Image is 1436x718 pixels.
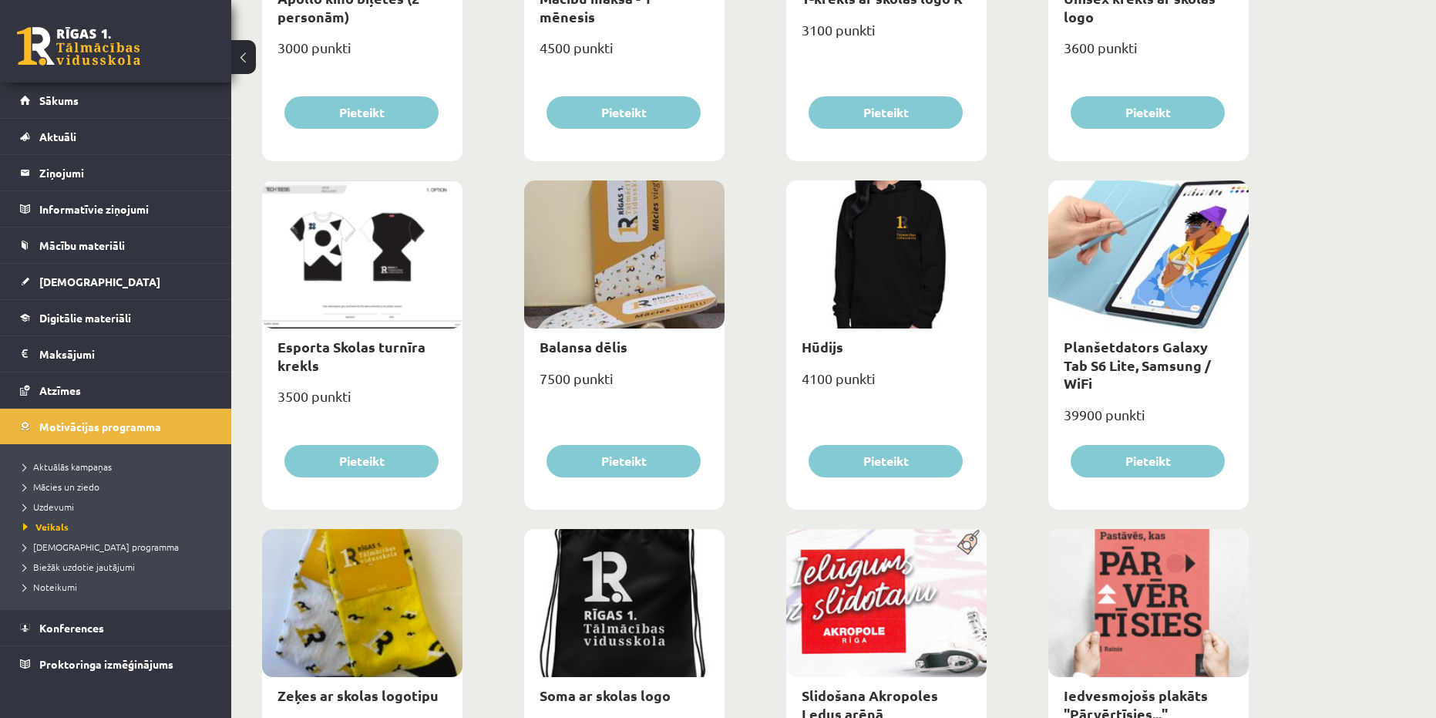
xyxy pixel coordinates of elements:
[802,338,843,356] a: Hūdijs
[23,541,179,553] span: [DEMOGRAPHIC_DATA] programma
[786,17,987,56] div: 3100 punkti
[262,383,462,422] div: 3500 punkti
[20,119,212,154] a: Aktuāli
[20,83,212,118] a: Sākums
[1048,402,1249,440] div: 39900 punkti
[20,336,212,372] a: Maksājumi
[540,338,627,356] a: Balansa dēlis
[39,621,104,635] span: Konferences
[809,96,963,129] button: Pieteikt
[23,460,112,473] span: Aktuālās kampaņas
[23,580,216,594] a: Noteikumi
[23,480,99,493] span: Mācies un ziedo
[809,445,963,477] button: Pieteikt
[284,96,439,129] button: Pieteikt
[23,460,216,474] a: Aktuālās kampaņas
[23,520,216,534] a: Veikals
[23,501,74,513] span: Uzdevumi
[1064,338,1211,392] a: Planšetdators Galaxy Tab S6 Lite, Samsung / WiFi
[39,191,212,227] legend: Informatīvie ziņojumi
[546,96,701,129] button: Pieteikt
[39,420,161,433] span: Motivācijas programma
[524,35,725,73] div: 4500 punkti
[277,338,425,373] a: Esporta Skolas turnīra krekls
[39,238,125,252] span: Mācību materiāli
[39,383,81,397] span: Atzīmes
[39,336,212,372] legend: Maksājumi
[23,560,216,574] a: Biežāk uzdotie jautājumi
[39,657,173,671] span: Proktoringa izmēģinājums
[546,445,701,477] button: Pieteikt
[20,264,212,299] a: [DEMOGRAPHIC_DATA]
[786,366,987,404] div: 4100 punkti
[17,27,140,66] a: Rīgas 1. Tālmācības vidusskola
[20,300,212,335] a: Digitālie materiāli
[1048,35,1249,73] div: 3600 punkti
[20,409,212,444] a: Motivācijas programma
[262,35,462,73] div: 3000 punkti
[23,521,69,533] span: Veikals
[540,686,671,704] a: Soma ar skolas logo
[20,191,212,227] a: Informatīvie ziņojumi
[23,500,216,514] a: Uzdevumi
[20,155,212,190] a: Ziņojumi
[20,372,212,408] a: Atzīmes
[23,561,135,573] span: Biežāk uzdotie jautājumi
[39,130,76,143] span: Aktuāli
[39,311,131,325] span: Digitālie materiāli
[39,155,212,190] legend: Ziņojumi
[23,540,216,554] a: [DEMOGRAPHIC_DATA] programma
[39,93,79,107] span: Sākums
[23,581,77,593] span: Noteikumi
[1071,445,1225,477] button: Pieteikt
[39,275,160,288] span: [DEMOGRAPHIC_DATA]
[20,646,212,682] a: Proktoringa izmēģinājums
[524,366,725,404] div: 7500 punkti
[20,228,212,263] a: Mācību materiāli
[20,610,212,646] a: Konferences
[277,686,439,704] a: Zeķes ar skolas logotipu
[284,445,439,477] button: Pieteikt
[952,529,987,555] img: Populāra prece
[1071,96,1225,129] button: Pieteikt
[23,480,216,494] a: Mācies un ziedo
